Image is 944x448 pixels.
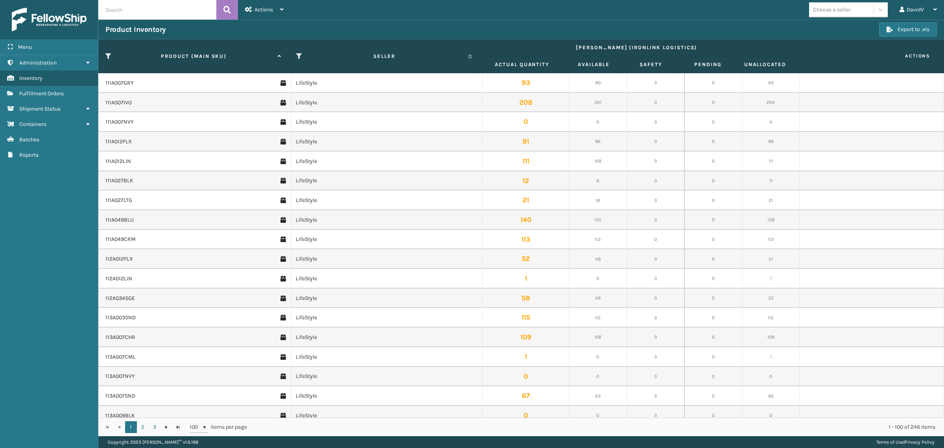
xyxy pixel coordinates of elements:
td: 113 [742,230,800,250]
td: 0 [742,367,800,387]
td: 109 [483,328,569,347]
td: 0 [483,112,569,132]
td: LifeStyle [291,152,483,171]
a: 113A003SND [105,314,136,322]
td: 115 [742,308,800,328]
td: 1 [483,269,569,289]
a: 111A012LIN [105,157,131,165]
td: 3 [627,367,685,387]
td: 3 [627,132,685,152]
td: 0 [684,191,742,210]
td: 3 [627,386,685,406]
span: Go to the next page [163,424,170,430]
td: 0 [684,367,742,387]
td: 109 [742,328,800,347]
span: Fulfillment Orders [19,90,64,97]
td: 0 [569,347,627,367]
td: 3 [627,152,685,171]
a: 111A012FLX [105,138,132,146]
span: 100 [190,423,201,431]
td: LifeStyle [291,367,483,387]
td: 108 [569,152,627,171]
a: Go to the next page [160,421,172,433]
td: 3 [627,112,685,132]
td: LifeStyle [291,289,483,308]
a: 111A007GRY [105,79,134,87]
td: 63 [569,386,627,406]
td: 52 [483,249,569,269]
a: Go to the last page [172,421,184,433]
label: Seller [304,53,464,60]
td: 0 [569,269,627,289]
span: Reports [19,152,39,158]
td: 8 [569,171,627,191]
td: LifeStyle [291,386,483,406]
td: 135 [569,210,627,230]
td: LifeStyle [291,269,483,289]
td: 51 [742,249,800,269]
td: 106 [569,328,627,347]
td: 0 [684,347,742,367]
td: 201 [569,93,627,113]
td: 93 [742,73,800,93]
td: 0 [684,308,742,328]
td: 90 [569,73,627,93]
a: 1 [125,421,137,433]
a: 113A007CHR [105,333,135,341]
div: 1 - 100 of 246 items [258,423,935,431]
td: 111 [483,152,569,171]
a: 113A009BLK [105,412,135,420]
td: LifeStyle [291,132,483,152]
a: 112A012LIN [105,275,132,283]
span: Go to the last page [175,424,181,430]
td: 208 [483,93,569,113]
td: 3 [627,289,685,308]
td: 113 [569,230,627,250]
td: 1 [742,269,800,289]
td: 0 [684,171,742,191]
h3: Product Inventory [105,25,166,34]
td: 0 [627,230,685,250]
a: 113A007CML [105,353,136,361]
td: 12 [483,171,569,191]
p: Copyright 2023 [PERSON_NAME]™ v 1.0.188 [108,436,198,448]
td: 113 [483,230,569,250]
td: 0 [684,112,742,132]
td: 0 [483,406,569,426]
td: 18 [569,191,627,210]
td: LifeStyle [291,230,483,250]
td: 89 [742,132,800,152]
td: 3 [627,308,685,328]
td: 0 [684,406,742,426]
td: 115 [483,308,569,328]
a: Privacy Policy [905,439,935,445]
td: 0 [684,269,742,289]
label: Unallocated [744,61,786,68]
td: 11 [742,171,800,191]
td: 111 [742,152,800,171]
td: 3 [627,171,685,191]
td: 52 [742,289,800,308]
span: items per page [190,421,247,433]
a: 111A049BLU [105,216,134,224]
label: Available [572,61,615,68]
td: 49 [569,289,627,308]
td: 3 [627,406,685,426]
label: Product (MAIN SKU) [114,53,274,60]
td: 3 [627,73,685,93]
td: LifeStyle [291,73,483,93]
td: LifeStyle [291,308,483,328]
td: LifeStyle [291,112,483,132]
span: Menu [18,44,32,50]
label: Pending [687,61,729,68]
a: 111A007NVY [105,118,134,126]
td: 204 [742,93,800,113]
span: Actions [796,50,935,63]
td: 3 [627,249,685,269]
td: 93 [483,73,569,93]
td: 3 [627,93,685,113]
td: 0 [684,289,742,308]
td: 0 [684,132,742,152]
td: 0 [684,249,742,269]
span: Actions [254,6,273,13]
